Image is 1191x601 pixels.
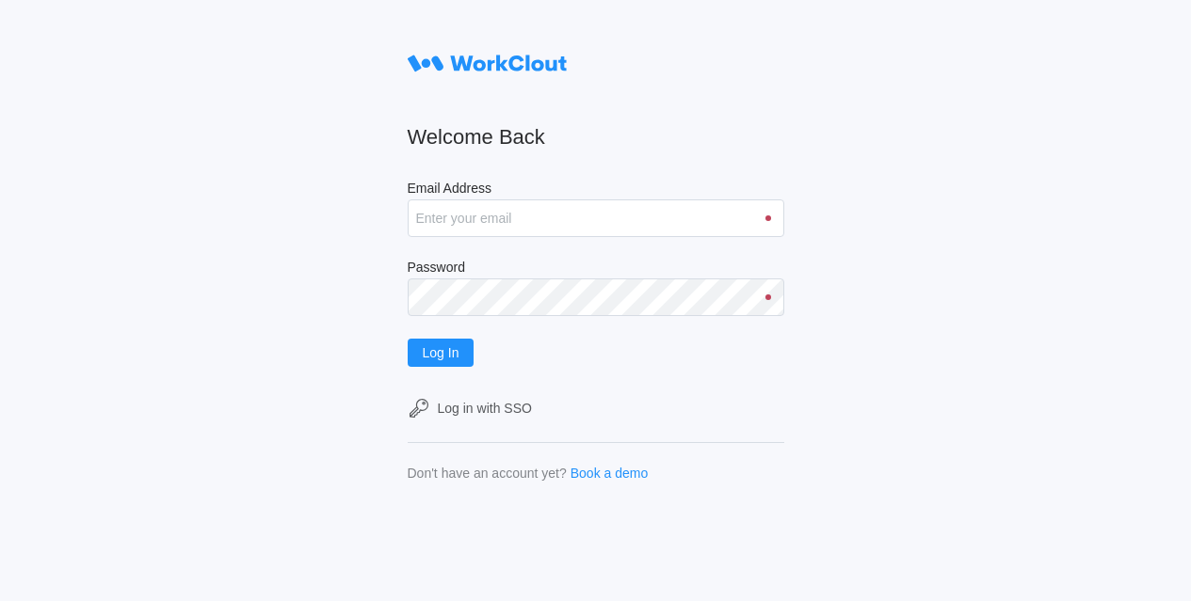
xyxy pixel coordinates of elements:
[408,466,567,481] div: Don't have an account yet?
[408,199,784,237] input: Enter your email
[408,260,784,278] label: Password
[423,346,459,359] span: Log In
[571,466,649,481] a: Book a demo
[408,339,475,367] button: Log In
[408,124,784,150] h2: Welcome Back
[408,181,784,199] label: Email Address
[438,401,532,416] div: Log in with SSO
[408,397,784,419] a: Log in with SSO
